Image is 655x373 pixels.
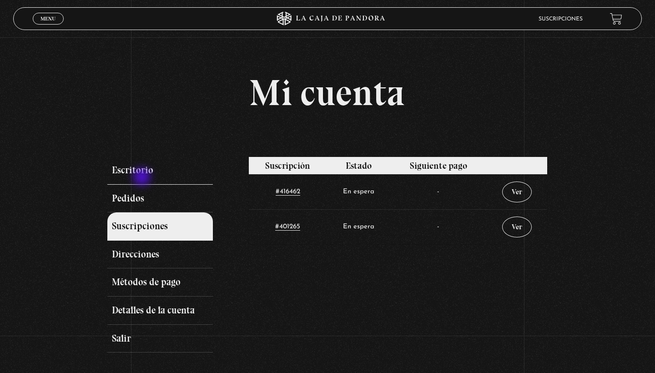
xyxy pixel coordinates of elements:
[390,209,487,244] td: -
[390,174,487,209] td: -
[610,13,622,25] a: View your shopping cart
[276,188,300,196] a: #416462
[107,212,213,241] a: Suscripciones
[327,174,390,209] td: En espera
[346,160,372,171] span: Estado
[38,24,59,30] span: Cerrar
[107,75,548,111] h1: Mi cuenta
[107,325,213,353] a: Salir
[410,160,467,171] span: Siguiente pago
[539,16,583,22] a: Suscripciones
[327,209,390,244] td: En espera
[107,268,213,297] a: Métodos de pago
[107,241,213,269] a: Direcciones
[107,156,213,185] a: Escritorio
[107,185,213,213] a: Pedidos
[107,156,239,353] nav: Páginas de cuenta
[40,16,55,21] span: Menu
[502,181,532,202] a: Ver
[275,223,300,231] a: #401265
[502,217,532,237] a: Ver
[265,160,310,171] span: Suscripción
[107,297,213,325] a: Detalles de la cuenta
